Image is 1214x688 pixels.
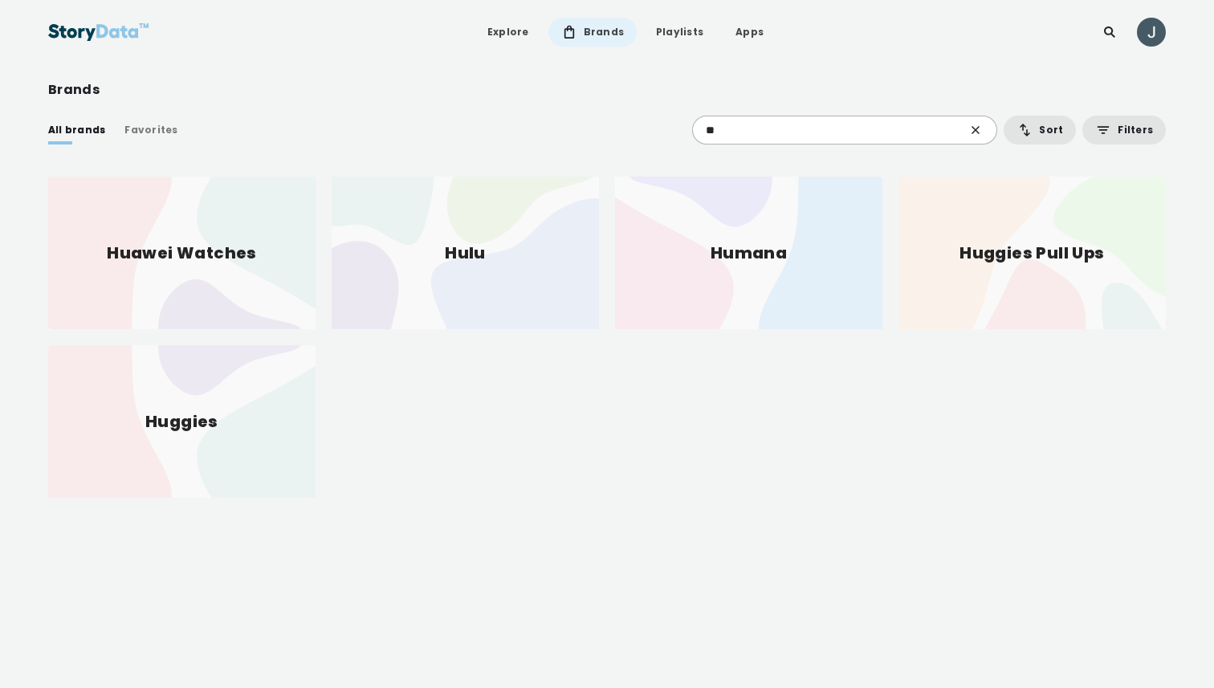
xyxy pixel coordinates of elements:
div: Huggies Pull Ups [898,177,1166,329]
a: Apps [723,18,776,47]
img: ACg8ocL4n2a6OBrbNl1cRdhqILMM1PVwDnCTNMmuJZ_RnCAKJCOm-A=s96-c [1137,18,1166,47]
div: Humana [615,177,882,329]
div: Brands [48,80,1166,100]
div: Huawei Watches [48,177,316,329]
button: Sort [1004,116,1076,145]
div: Hulu [332,177,599,329]
a: Explore [475,18,542,47]
button: Filters [1082,116,1166,145]
span: Filters [1118,122,1153,138]
a: Playlists [643,18,716,47]
div: Huggies [48,345,316,498]
div: All brands [48,122,105,138]
img: StoryData Logo [48,18,149,47]
a: Brands [548,18,637,47]
span: Sort [1039,122,1063,138]
div: Favorites [124,122,177,138]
